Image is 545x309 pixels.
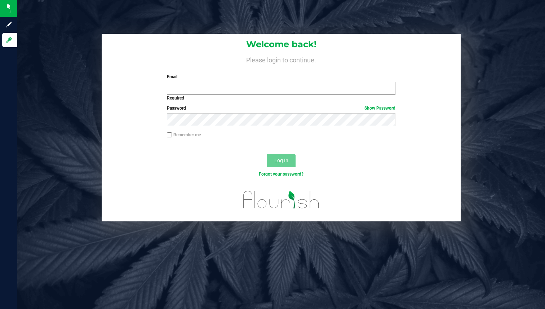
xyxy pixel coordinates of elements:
[364,106,395,111] a: Show Password
[102,40,461,49] h1: Welcome back!
[167,106,186,111] span: Password
[167,132,201,138] label: Remember me
[167,132,172,137] input: Remember me
[267,154,296,167] button: Log In
[167,96,184,101] strong: Required
[5,21,13,28] inline-svg: Sign up
[5,36,13,44] inline-svg: Log in
[236,185,326,214] img: flourish_logo.svg
[167,74,395,80] label: Email
[102,55,461,63] h4: Please login to continue.
[274,158,288,163] span: Log In
[259,172,303,177] a: Forgot your password?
